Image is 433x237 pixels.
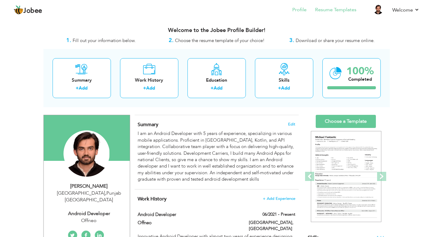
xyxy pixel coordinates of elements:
img: Muhammad Raheel Arshad [64,130,110,177]
div: Education [192,77,241,83]
label: 06/2021 - Present [263,211,295,218]
a: Resume Templates [315,6,356,13]
label: Android Developer [138,211,240,218]
label: + [76,85,79,91]
div: 100% [346,66,374,76]
h3: Welcome to the Jobee Profile Builder! [43,27,390,34]
strong: 2. [169,37,174,44]
span: Jobee [23,8,42,14]
div: I am an Android Developer with 5 years of experience, specializing in various mobile applications... [138,130,295,182]
h4: This helps to show the companies you have worked for. [138,196,295,202]
div: [GEOGRAPHIC_DATA] Punjab [GEOGRAPHIC_DATA] [48,190,130,204]
div: Summary [57,77,106,83]
label: [GEOGRAPHIC_DATA], [GEOGRAPHIC_DATA] [249,220,295,232]
label: + [143,85,146,91]
div: Skills [260,77,308,83]
span: Fill out your information below. [73,37,136,44]
img: Profile Img [373,5,383,14]
h4: Adding a summary is a quick and easy way to highlight your experience and interests. [138,122,295,128]
strong: 3. [289,37,294,44]
span: + Add Experience [263,196,295,201]
div: Android Developer [48,210,130,217]
a: Jobee [14,5,42,15]
a: Add [214,85,222,91]
img: jobee.io [14,5,23,15]
label: Offneo [138,220,240,226]
span: Work History [138,196,167,202]
a: Profile [292,6,307,13]
span: Choose the resume template of your choice! [175,37,265,44]
span: , [105,190,106,196]
strong: 1. [66,37,71,44]
label: + [211,85,214,91]
a: Choose a Template [316,115,376,128]
a: Add [79,85,88,91]
div: Offneo [48,217,130,224]
label: + [278,85,281,91]
div: [PERSON_NAME] [48,183,130,190]
a: Add [146,85,155,91]
div: Completed [346,76,374,83]
a: Add [281,85,290,91]
a: Welcome [392,6,419,14]
div: Work History [125,77,174,83]
span: Edit [288,122,295,126]
span: Download or share your resume online. [296,37,375,44]
span: Summary [138,121,158,128]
